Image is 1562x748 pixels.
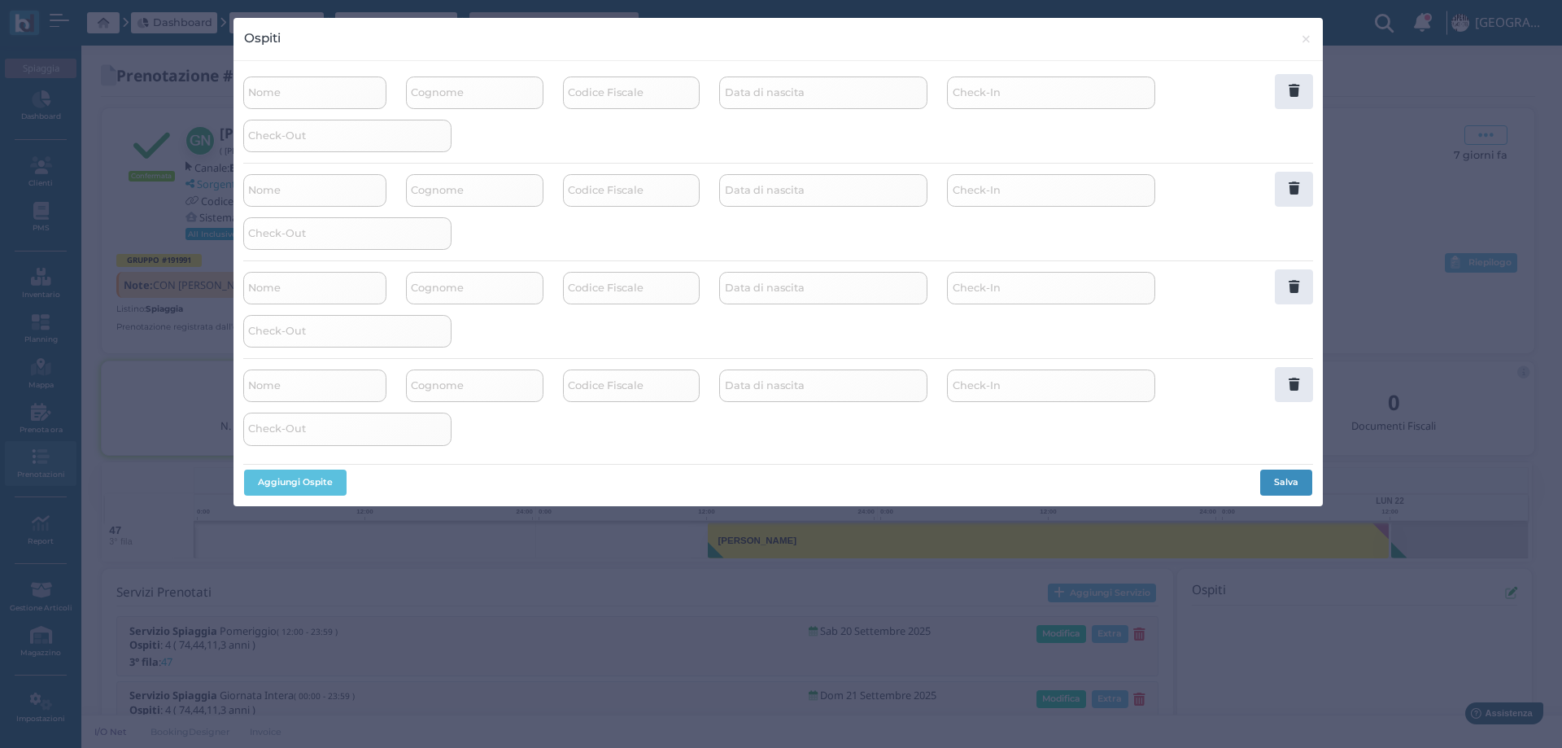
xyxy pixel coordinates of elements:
input: Cognome [406,272,543,304]
input: Cognome [406,370,543,402]
h4: Ospiti [244,28,281,47]
span: Codice Fiscale [565,180,646,200]
span: Cognome [408,375,466,396]
span: × [1300,28,1312,50]
span: Codice Fiscale [565,82,646,103]
input: Nome [243,77,386,109]
button: Aggiungi Ospite [244,470,347,496]
input: Nome [243,272,386,304]
span: Codice Fiscale [565,278,646,298]
input: Data di nascita [719,370,927,402]
input: Nome [243,370,386,402]
input: Cognome [406,77,543,109]
input: Check-Out [243,413,452,445]
input: Codice Fiscale [563,272,700,304]
input: Check-In [947,77,1155,109]
input: Codice Fiscale [563,77,700,109]
span: Check-In [950,180,1003,200]
span: Assistenza [48,13,107,25]
span: Codice Fiscale [565,375,646,396]
input: Check-In [947,174,1155,207]
button: Salva [1260,470,1312,496]
span: Cognome [408,82,466,103]
span: Data di nascita [722,375,807,396]
span: Data di nascita [722,278,807,298]
input: Nome [243,174,386,207]
input: Codice Fiscale [563,370,700,402]
span: Data di nascita [722,82,807,103]
input: Data di nascita [719,77,927,109]
input: Check-In [947,272,1155,304]
span: Nome [246,180,283,200]
span: Cognome [408,278,466,298]
span: Check-In [950,82,1003,103]
input: Check-Out [243,120,452,152]
span: Check-Out [246,418,308,439]
span: Nome [246,278,283,298]
span: Nome [246,375,283,396]
span: Check-In [950,278,1003,298]
input: Data di nascita [719,272,927,304]
span: Check-Out [246,223,308,243]
input: Check-Out [243,315,452,348]
input: Check-In [947,370,1155,402]
input: Cognome [406,174,543,207]
span: Check-In [950,375,1003,396]
span: Cognome [408,180,466,200]
span: Check-Out [246,125,308,146]
span: Data di nascita [722,180,807,200]
span: Nome [246,82,283,103]
input: Check-Out [243,217,452,250]
span: Check-Out [246,321,308,341]
input: Codice Fiscale [563,174,700,207]
input: Data di nascita [719,174,927,207]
